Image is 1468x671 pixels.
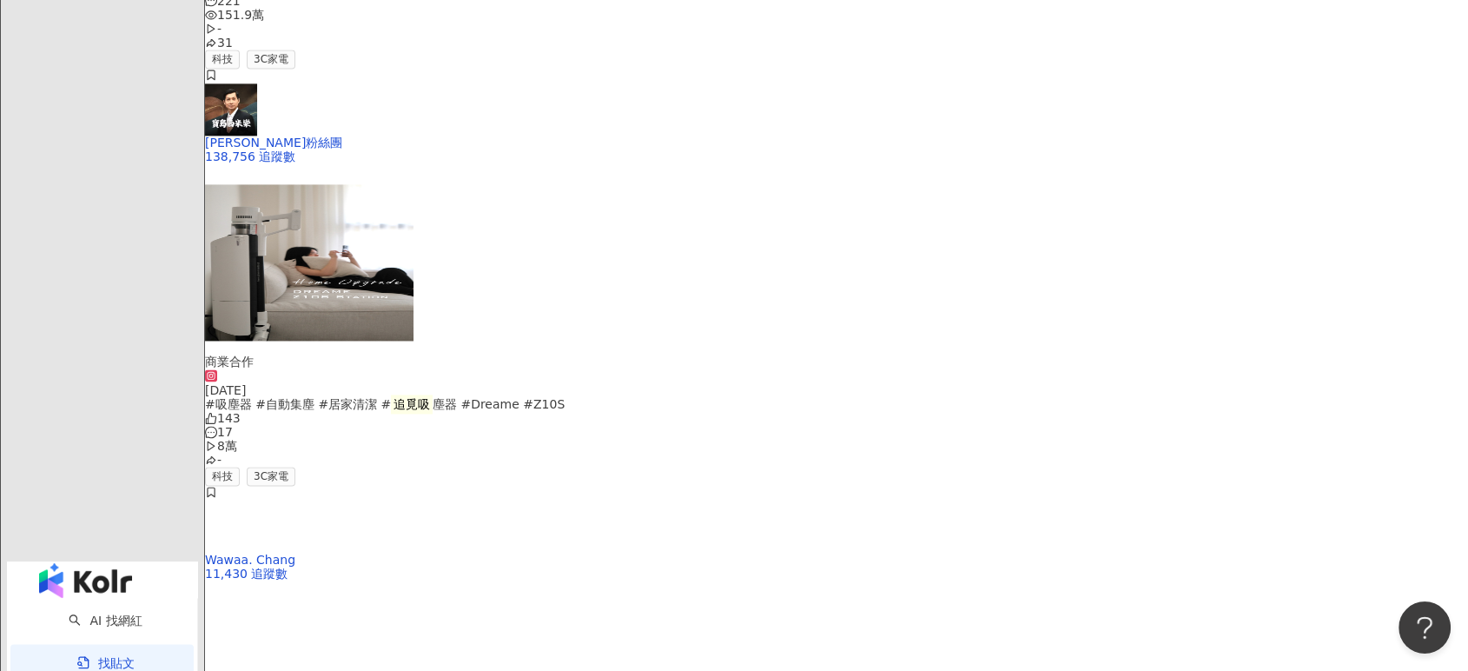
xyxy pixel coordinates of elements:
div: [DATE] [205,383,1468,397]
div: 商業合作 [205,355,1468,369]
div: 151.9萬 [205,8,1468,22]
div: 31 [205,36,1468,50]
mark: 追覓吸 [391,395,433,414]
div: - [205,22,1468,36]
div: 17 [205,425,1468,439]
span: like [205,412,217,424]
div: 8萬 [205,439,1468,453]
iframe: Help Scout Beacon - Open [1399,601,1451,654]
div: 商業合作 [205,184,1468,369]
div: [PERSON_NAME]粉絲團 [205,136,1468,149]
img: KOL Avatar [205,83,257,136]
span: 3C家電 [247,467,295,486]
a: searchAI 找網紅 [69,614,142,628]
img: post-image [205,184,413,341]
span: message [205,426,217,438]
a: KOL AvatarWawaa. Chang11,430 追蹤數 [205,501,1468,581]
span: 科技 [205,467,240,486]
div: Wawaa. Chang [205,553,1468,567]
div: 143 [205,411,1468,425]
div: 11,430 追蹤數 [205,567,1468,581]
a: KOL Avatar[PERSON_NAME]粉絲團138,756 追蹤數 [205,83,1468,163]
span: 科技 [205,50,240,69]
img: logo [39,563,132,598]
img: KOL Avatar [205,501,257,553]
span: 塵器 #Dreame #Z10S [433,397,565,411]
span: eye [205,9,217,21]
span: 3C家電 [247,50,295,69]
a: 找貼文 [77,656,135,670]
div: - [205,453,1468,467]
div: 138,756 追蹤數 [205,149,1468,163]
span: #吸塵器 #自動集塵 #居家清潔 # [205,397,391,411]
